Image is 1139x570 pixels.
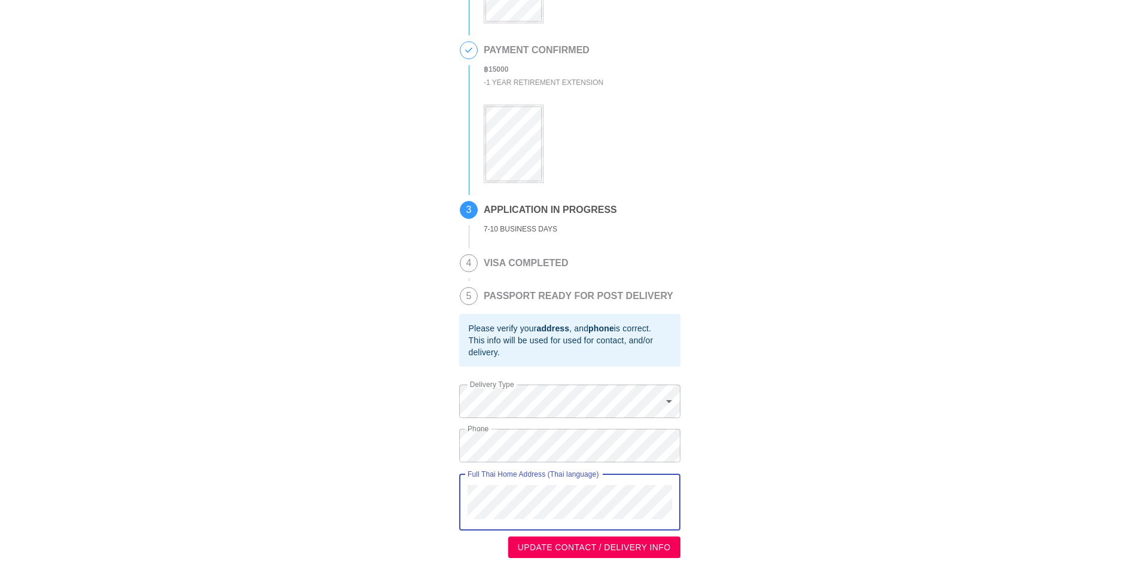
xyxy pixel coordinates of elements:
[469,334,671,358] div: This info will be used for used for contact, and/or delivery.
[460,42,477,59] span: 2
[484,65,508,74] b: ฿ 15000
[588,324,614,333] b: phone
[484,76,603,90] div: - 1 Year Retirement Extension
[460,255,477,272] span: 4
[469,322,671,334] div: Please verify your , and is correct.
[484,222,617,236] div: 7-10 BUSINESS DAYS
[518,540,671,555] span: UPDATE CONTACT / DELIVERY INFO
[460,202,477,218] span: 3
[536,324,569,333] b: address
[484,205,617,215] h2: APPLICATION IN PROGRESS
[508,537,680,559] button: UPDATE CONTACT / DELIVERY INFO
[460,288,477,304] span: 5
[484,291,673,301] h2: PASSPORT READY FOR POST DELIVERY
[484,258,569,269] h2: VISA COMPLETED
[484,45,603,56] h2: PAYMENT CONFIRMED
